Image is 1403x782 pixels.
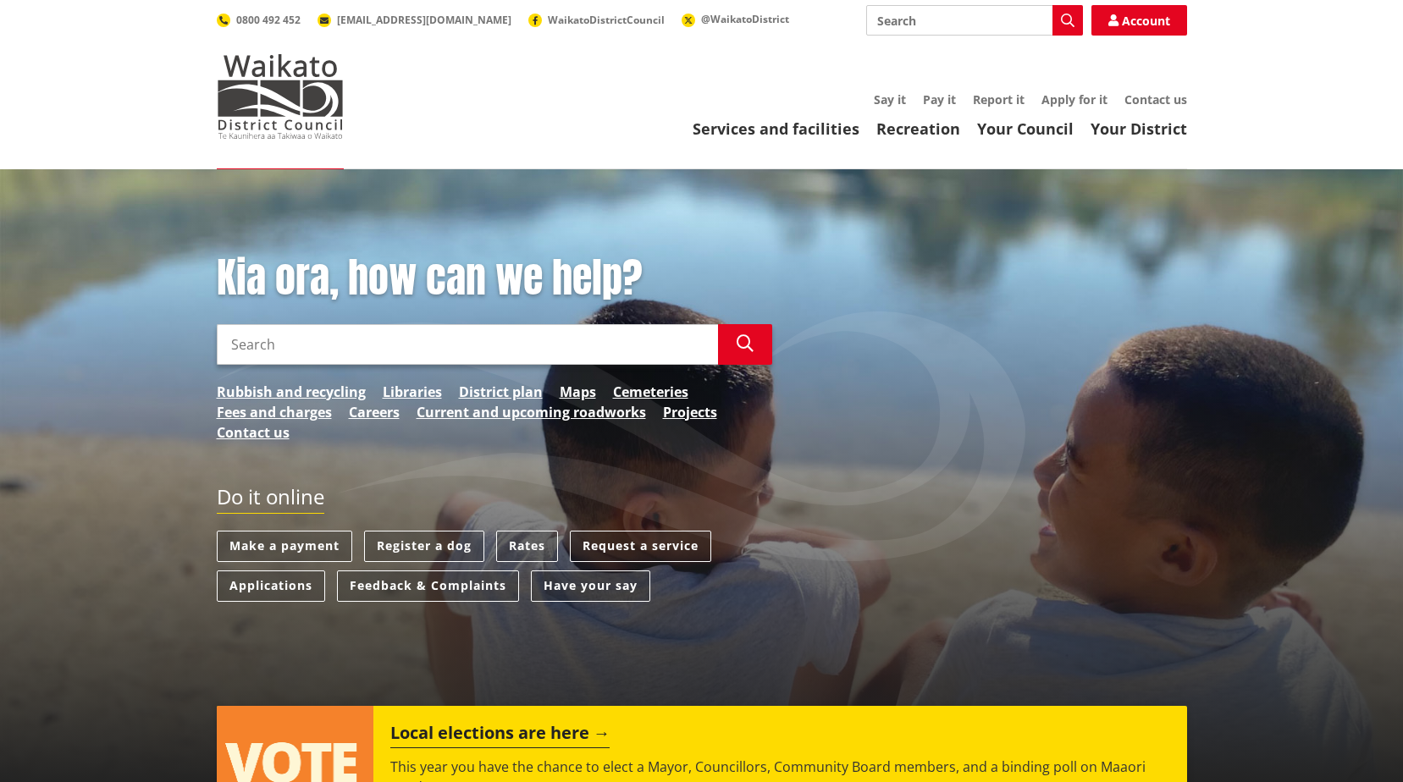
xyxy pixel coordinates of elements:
[217,570,325,602] a: Applications
[1091,118,1187,139] a: Your District
[236,13,301,27] span: 0800 492 452
[217,402,332,422] a: Fees and charges
[417,402,646,422] a: Current and upcoming roadworks
[866,5,1083,36] input: Search input
[217,422,290,443] a: Contact us
[973,91,1025,107] a: Report it
[682,12,789,26] a: @WaikatoDistrict
[496,531,558,562] a: Rates
[570,531,711,562] a: Request a service
[693,118,859,139] a: Services and facilities
[977,118,1074,139] a: Your Council
[874,91,906,107] a: Say it
[337,570,519,602] a: Feedback & Complaints
[217,254,772,303] h1: Kia ora, how can we help?
[1124,91,1187,107] a: Contact us
[364,531,484,562] a: Register a dog
[531,570,650,602] a: Have your say
[1041,91,1107,107] a: Apply for it
[613,382,688,402] a: Cemeteries
[701,12,789,26] span: @WaikatoDistrict
[663,402,717,422] a: Projects
[1325,711,1386,772] iframe: Messenger Launcher
[217,13,301,27] a: 0800 492 452
[318,13,511,27] a: [EMAIL_ADDRESS][DOMAIN_NAME]
[383,382,442,402] a: Libraries
[349,402,400,422] a: Careers
[923,91,956,107] a: Pay it
[876,118,960,139] a: Recreation
[217,531,352,562] a: Make a payment
[217,54,344,139] img: Waikato District Council - Te Kaunihera aa Takiwaa o Waikato
[1091,5,1187,36] a: Account
[560,382,596,402] a: Maps
[390,723,610,748] h2: Local elections are here
[217,324,718,365] input: Search input
[459,382,543,402] a: District plan
[548,13,665,27] span: WaikatoDistrictCouncil
[337,13,511,27] span: [EMAIL_ADDRESS][DOMAIN_NAME]
[217,382,366,402] a: Rubbish and recycling
[528,13,665,27] a: WaikatoDistrictCouncil
[217,485,324,515] h2: Do it online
